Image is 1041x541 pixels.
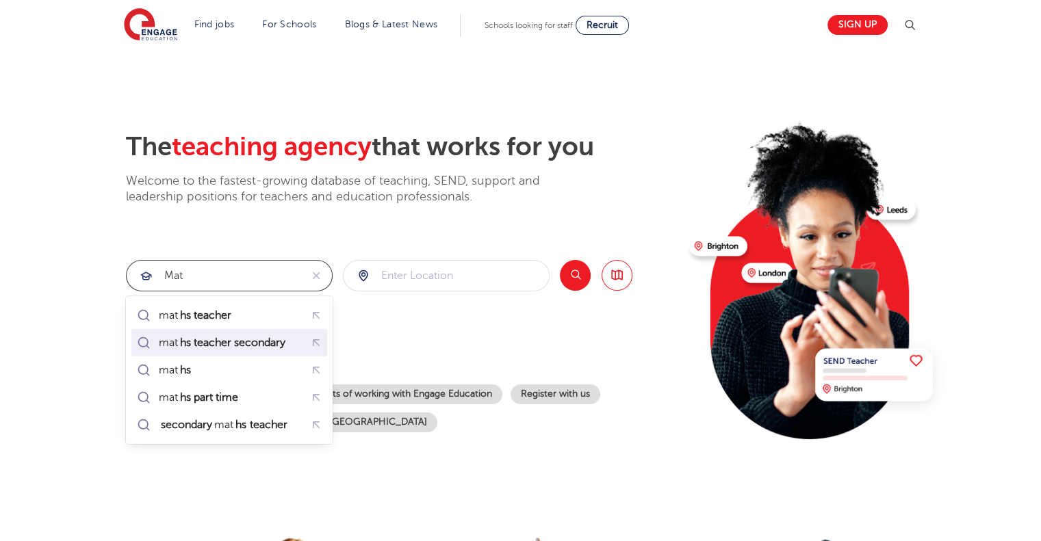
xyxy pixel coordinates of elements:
[159,336,287,349] div: mat
[131,302,327,438] ul: Submit
[178,389,240,406] mark: hs part time
[306,414,327,436] button: Fill query with "secondary maths teacher"
[194,19,235,29] a: Find jobs
[300,261,332,291] button: Clear
[485,21,573,30] span: Schools looking for staff
[126,131,678,163] h2: The that works for you
[560,260,591,291] button: Search
[178,362,193,378] mark: hs
[233,417,289,433] mark: hs teacher
[262,19,316,29] a: For Schools
[294,384,502,404] a: Benefits of working with Engage Education
[587,20,618,30] span: Recruit
[343,260,550,291] div: Submit
[306,332,327,354] button: Fill query with "maths teacher secondary"
[172,132,372,161] span: teaching agency
[344,261,549,291] input: Submit
[306,305,327,326] button: Fill query with "maths teacher"
[178,307,233,324] mark: hs teacher
[345,19,438,29] a: Blogs & Latest News
[126,346,678,371] p: Trending searches
[178,334,287,351] mark: hs teacher secondary
[159,418,290,432] div: mat
[159,308,233,322] div: mat
[511,384,600,404] a: Register with us
[306,360,327,381] button: Fill query with "maths"
[124,8,177,42] img: Engage Education
[306,387,327,408] button: Fill query with "maths part time"
[159,363,193,377] div: mat
[827,15,888,35] a: Sign up
[126,173,578,205] p: Welcome to the fastest-growing database of teaching, SEND, support and leadership positions for t...
[576,16,629,35] a: Recruit
[159,417,214,433] mark: secondary
[159,391,240,404] div: mat
[126,260,333,291] div: Submit
[127,261,300,291] input: Submit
